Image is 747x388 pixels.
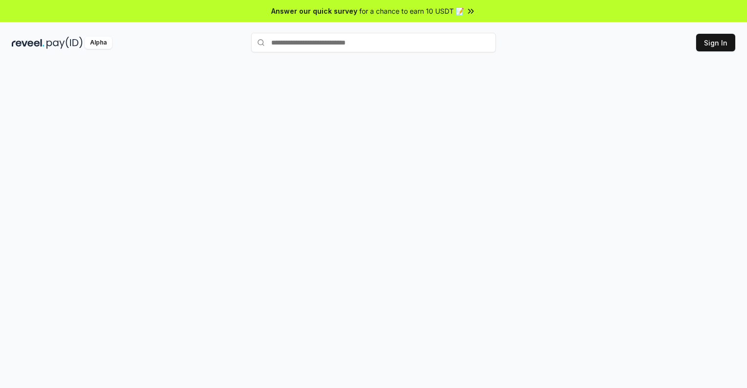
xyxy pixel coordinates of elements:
[359,6,464,16] span: for a chance to earn 10 USDT 📝
[47,37,83,49] img: pay_id
[271,6,357,16] span: Answer our quick survey
[12,37,45,49] img: reveel_dark
[85,37,112,49] div: Alpha
[696,34,735,51] button: Sign In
